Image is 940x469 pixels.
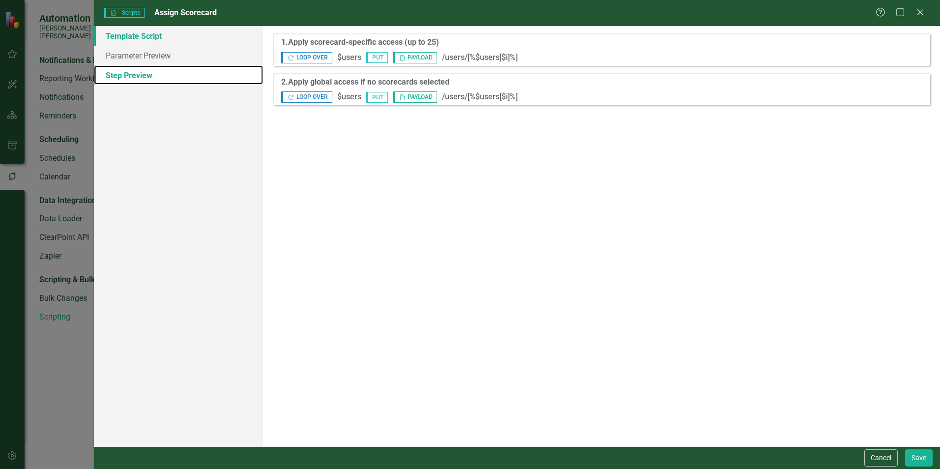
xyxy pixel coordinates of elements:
[393,91,437,103] span: PAYLOAD
[154,8,217,17] span: Assign Scorecard
[905,449,933,467] button: Save
[104,8,144,18] span: Scripts
[281,77,923,88] label: 2 . Apply global access if no scorecards selected
[442,52,518,63] span: /users/[%$users[$i]%]
[94,26,263,46] a: Template Script
[281,52,332,63] span: LOOP OVER
[94,65,263,85] a: Step Preview
[337,52,361,63] span: $users
[864,449,898,467] button: Cancel
[94,46,263,65] a: Parameter Preview
[393,52,437,63] span: PAYLOAD
[366,92,388,103] span: PUT
[281,37,923,48] label: 1 . Apply scorecard-specific access (up to 25)
[366,52,388,63] span: PUT
[281,91,332,103] span: LOOP OVER
[337,91,361,103] span: $users
[442,91,518,103] span: /users/[%$users[$i]%]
